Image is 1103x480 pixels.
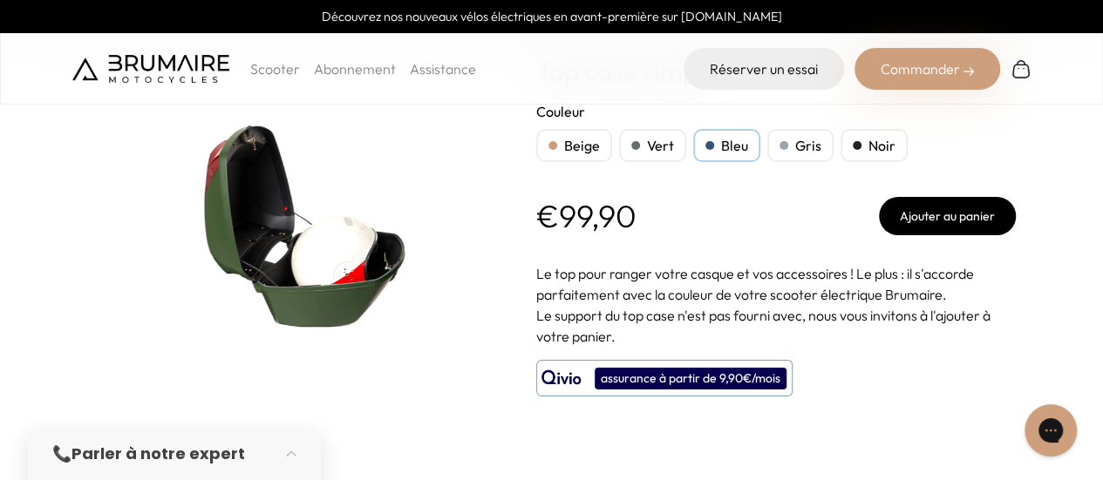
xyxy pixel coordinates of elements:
[595,368,786,389] div: assurance à partir de 9,90€/mois
[536,263,1016,305] p: Le top pour ranger votre casque et vos accessoires ! Le plus : il s'accorde parfaitement avec la ...
[841,129,908,162] div: Noir
[854,48,1000,90] div: Commander
[536,101,1016,122] h2: Couleur
[684,48,844,90] a: Réserver un essai
[541,368,582,389] img: logo qivio
[250,58,300,79] p: Scooter
[767,129,834,162] div: Gris
[693,129,760,162] div: Bleu
[314,60,396,78] a: Abonnement
[72,3,508,438] img: Top case simple
[619,129,686,162] div: Vert
[536,199,637,233] p: €99,90
[536,305,1016,347] p: Le support du top case n'est pas fourni avec, nous vous invitons à l'ajouter à votre panier.
[536,360,793,396] button: assurance à partir de 9,90€/mois
[1011,58,1032,79] img: Panier
[410,60,476,78] a: Assistance
[879,197,1016,235] button: Ajouter au panier
[963,66,974,77] img: right-arrow-2.png
[72,55,229,83] img: Brumaire Motocycles
[536,129,612,162] div: Beige
[1016,398,1086,463] iframe: Gorgias live chat messenger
